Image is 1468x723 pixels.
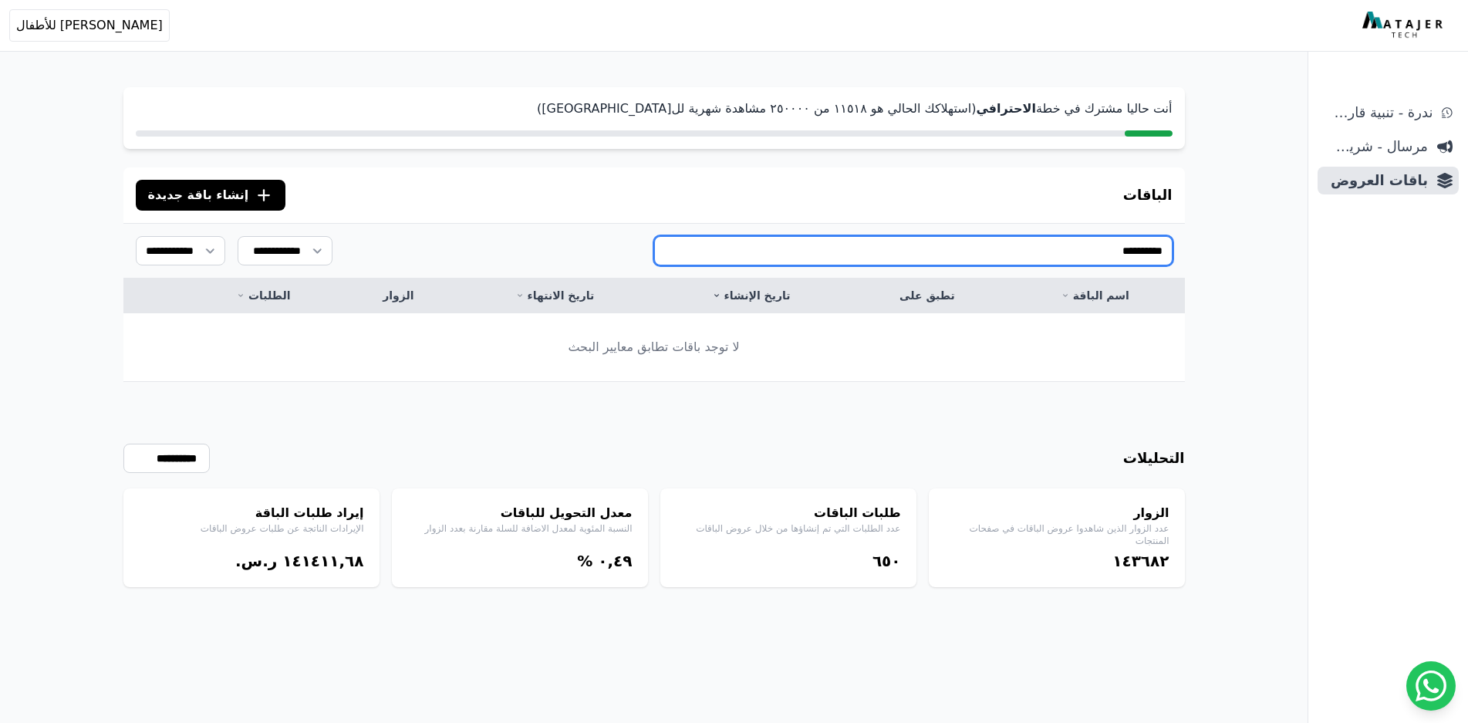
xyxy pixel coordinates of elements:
[1123,184,1173,206] h3: الباقات
[341,279,457,313] th: الزوار
[139,522,364,535] p: الإيرادات الناتجة عن طلبات عروض الباقات
[944,504,1169,522] h4: الزوار
[123,313,1185,382] td: لا توجد باقات تطابق معايير البحث
[676,504,901,522] h4: طلبات الباقات
[148,186,249,204] span: إنشاء باقة جديدة
[676,522,901,535] p: عدد الطلبات التي تم إنشاؤها من خلال عروض الباقات
[1324,136,1428,157] span: مرسال - شريط دعاية
[139,504,364,522] h4: إيراد طلبات الباقة
[598,552,632,570] bdi: ۰,٤٩
[1362,12,1446,39] img: MatajerTech Logo
[407,522,633,535] p: النسبة المئوية لمعدل الاضافة للسلة مقارنة بعدد الزوار
[1324,170,1428,191] span: باقات العروض
[1123,448,1185,469] h3: التحليلات
[672,288,831,303] a: تاريخ الإنشاء
[849,279,1006,313] th: تطبق على
[136,180,286,211] button: إنشاء باقة جديدة
[204,288,322,303] a: الطلبات
[282,552,363,570] bdi: ١٤١٤١١,٦٨
[474,288,634,303] a: تاريخ الانتهاء
[235,552,277,570] span: ر.س.
[16,16,163,35] span: [PERSON_NAME] للأطفال
[944,550,1169,572] div: ١٤۳٦٨٢
[407,504,633,522] h4: معدل التحويل للباقات
[9,9,170,42] button: [PERSON_NAME] للأطفال
[1024,288,1166,303] a: اسم الباقة
[136,100,1173,118] p: أنت حاليا مشترك في خطة (استهلاكك الحالي هو ١١٥١٨ من ٢٥۰۰۰۰ مشاهدة شهرية لل[GEOGRAPHIC_DATA])
[976,101,1036,116] strong: الاحترافي
[676,550,901,572] div: ٦٥۰
[944,522,1169,547] p: عدد الزوار الذين شاهدوا عروض الباقات في صفحات المنتجات
[577,552,592,570] span: %
[1324,102,1433,123] span: ندرة - تنبية قارب علي النفاذ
